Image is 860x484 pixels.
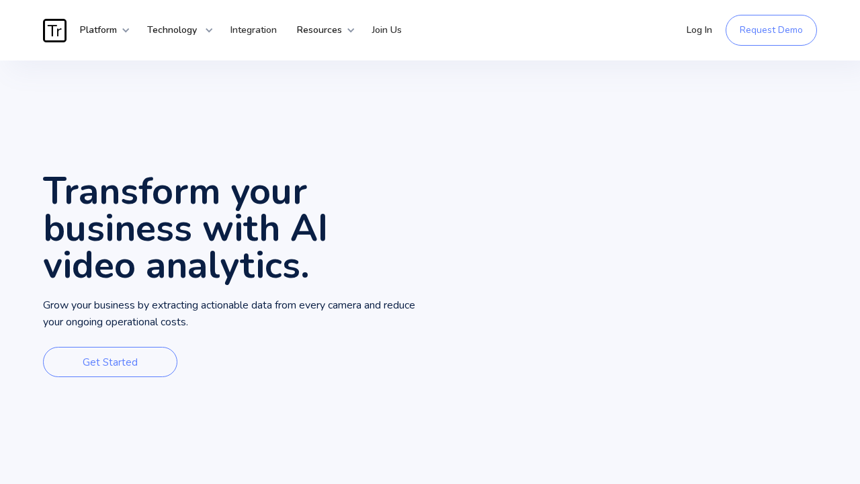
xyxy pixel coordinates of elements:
strong: Resources [297,24,342,36]
a: Join Us [362,10,412,50]
h1: Transform your business with AI video analytics. [43,173,430,284]
p: Grow your business by extracting actionable data from every camera and reduce your ongoing operat... [43,297,430,331]
div: Platform [70,10,130,50]
strong: Platform [80,24,117,36]
div: Resources [287,10,355,50]
a: Integration [220,10,287,50]
img: Traces Logo [43,19,67,42]
div: Technology [137,10,214,50]
a: Request Demo [726,15,817,46]
a: home [43,19,70,42]
a: Get Started [43,347,177,377]
a: Log In [677,10,722,50]
strong: Technology [147,24,197,36]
